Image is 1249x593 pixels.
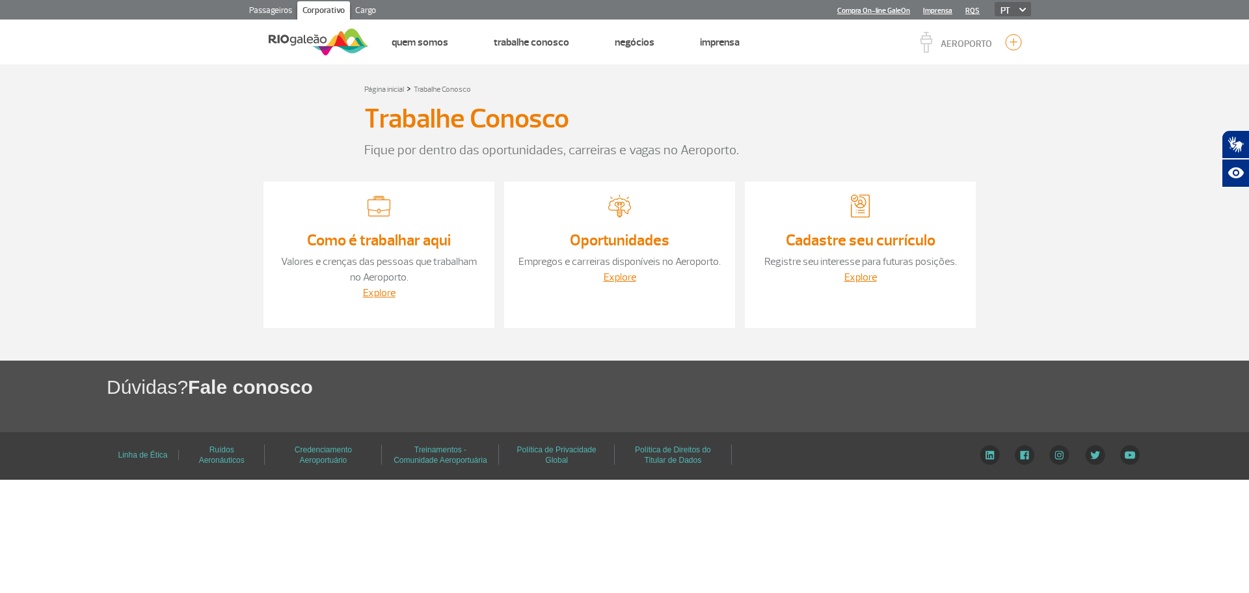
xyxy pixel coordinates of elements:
a: Compra On-line GaleOn [837,7,910,15]
a: Explore [844,271,877,284]
a: Ruídos Aeronáuticos [199,441,245,469]
img: Facebook [1015,445,1034,465]
a: RQS [965,7,980,15]
a: Imprensa [700,36,740,49]
a: Cadastre seu currículo [786,230,935,250]
img: Twitter [1085,445,1105,465]
a: Como é trabalhar aqui [307,230,451,250]
a: Negócios [615,36,654,49]
a: Treinamentos - Comunidade Aeroportuária [394,441,487,469]
p: AEROPORTO [941,40,992,49]
a: Política de Privacidade Global [517,441,597,469]
button: Abrir tradutor de língua de sinais. [1222,130,1249,159]
a: Empregos e carreiras disponíveis no Aeroporto. [518,255,721,268]
a: Explore [363,286,396,299]
h1: Dúvidas? [107,374,1249,400]
a: Oportunidades [570,230,669,250]
a: Explore [604,271,636,284]
a: Página inicial [364,85,404,94]
a: Passageiros [244,1,297,22]
a: Registre seu interesse para futuras posições. [764,255,957,268]
a: Cargo [350,1,381,22]
a: Trabalhe Conosco [414,85,471,94]
p: Fique por dentro das oportunidades, carreiras e vagas no Aeroporto. [364,141,885,160]
a: Credenciamento Aeroportuário [295,441,352,469]
a: Política de Direitos do Titular de Dados [635,441,711,469]
img: YouTube [1120,445,1140,465]
a: Linha de Ética [118,446,167,464]
a: Quem Somos [392,36,448,49]
button: Abrir recursos assistivos. [1222,159,1249,187]
a: Corporativo [297,1,350,22]
a: > [407,81,411,96]
img: Instagram [1049,445,1069,465]
img: LinkedIn [980,445,1000,465]
a: Valores e crenças das pessoas que trabalham no Aeroporto. [281,255,477,284]
a: Trabalhe Conosco [494,36,569,49]
span: Fale conosco [188,376,313,398]
a: Imprensa [923,7,952,15]
div: Plugin de acessibilidade da Hand Talk. [1222,130,1249,187]
h3: Trabalhe Conosco [364,103,569,135]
